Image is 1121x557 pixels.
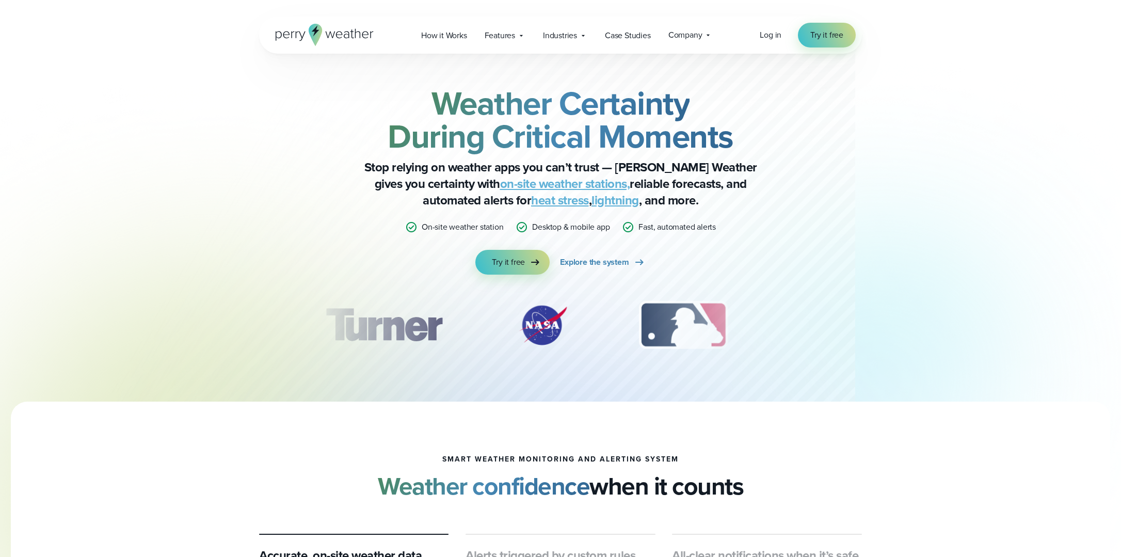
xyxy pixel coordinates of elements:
[311,299,810,356] div: slideshow
[596,25,660,46] a: Case Studies
[354,159,767,209] p: Stop relying on weather apps you can’t trust — [PERSON_NAME] Weather gives you certainty with rel...
[378,468,589,504] strong: Weather confidence
[492,256,525,268] span: Try it free
[388,79,733,161] strong: Weather Certainty During Critical Moments
[531,191,589,210] a: heat stress
[507,299,579,351] div: 2 of 12
[475,250,550,275] a: Try it free
[378,472,743,501] h2: when it counts
[412,25,476,46] a: How it Works
[591,191,639,210] a: lightning
[507,299,579,351] img: NASA.svg
[421,29,467,42] span: How it Works
[543,29,577,42] span: Industries
[560,250,645,275] a: Explore the system
[810,29,843,41] span: Try it free
[788,299,870,351] img: PGA.svg
[629,299,738,351] div: 3 of 12
[532,221,610,233] p: Desktop & mobile app
[422,221,503,233] p: On-site weather station
[638,221,716,233] p: Fast, automated alerts
[668,29,702,41] span: Company
[311,299,457,351] div: 1 of 12
[760,29,781,41] a: Log in
[485,29,515,42] span: Features
[311,299,457,351] img: Turner-Construction_1.svg
[629,299,738,351] img: MLB.svg
[605,29,651,42] span: Case Studies
[500,174,630,193] a: on-site weather stations,
[442,455,679,464] h1: smart weather monitoring and alerting system
[560,256,629,268] span: Explore the system
[798,23,856,47] a: Try it free
[788,299,870,351] div: 4 of 12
